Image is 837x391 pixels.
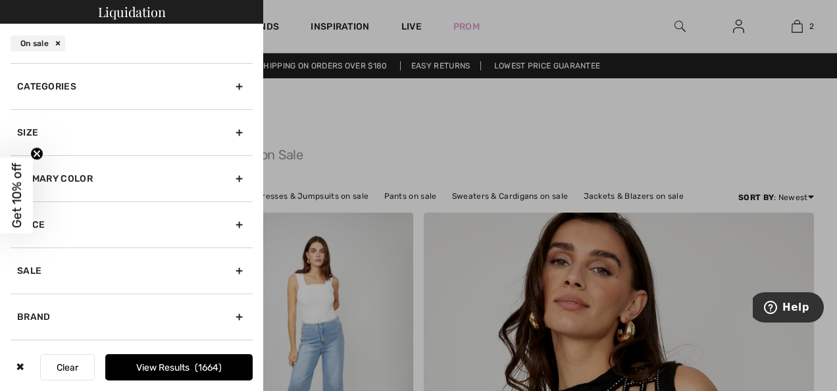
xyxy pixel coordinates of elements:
button: Close teaser [30,147,43,161]
div: On sale [11,36,65,51]
div: ✖ [11,354,30,380]
div: Categories [11,63,253,109]
div: Sale [11,248,253,294]
div: Pattern [11,340,253,386]
div: Primary Color [11,155,253,201]
button: View Results1664 [105,354,253,380]
div: Size [11,109,253,155]
div: Brand [11,294,253,340]
div: Price [11,201,253,248]
iframe: Opens a widget where you can find more information [753,292,824,325]
button: Clear [40,354,95,380]
span: Get 10% off [9,163,24,228]
span: 1664 [195,362,222,373]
